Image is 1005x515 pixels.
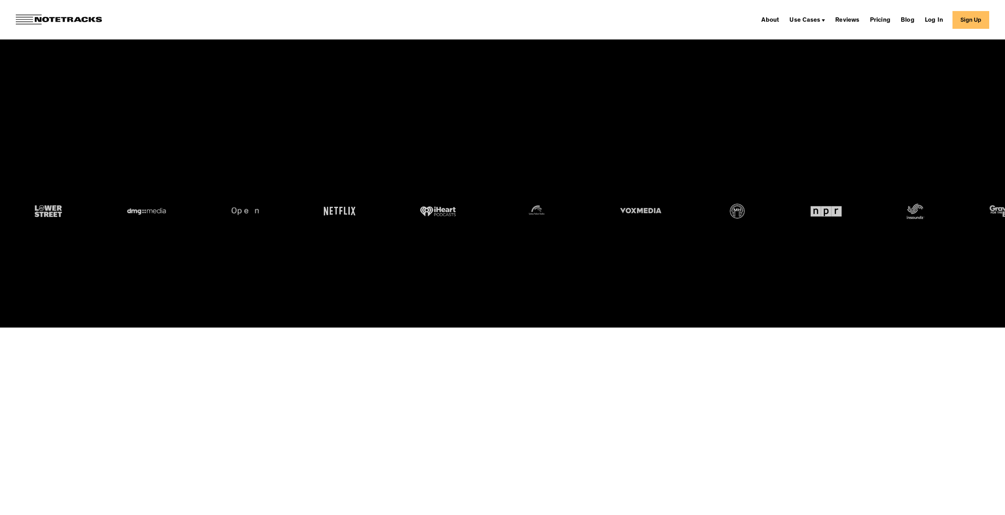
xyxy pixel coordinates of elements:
[952,11,989,29] a: Sign Up
[832,13,862,26] a: Reviews
[867,13,894,26] a: Pricing
[898,13,918,26] a: Blog
[922,13,946,26] a: Log In
[758,13,782,26] a: About
[789,17,820,24] div: Use Cases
